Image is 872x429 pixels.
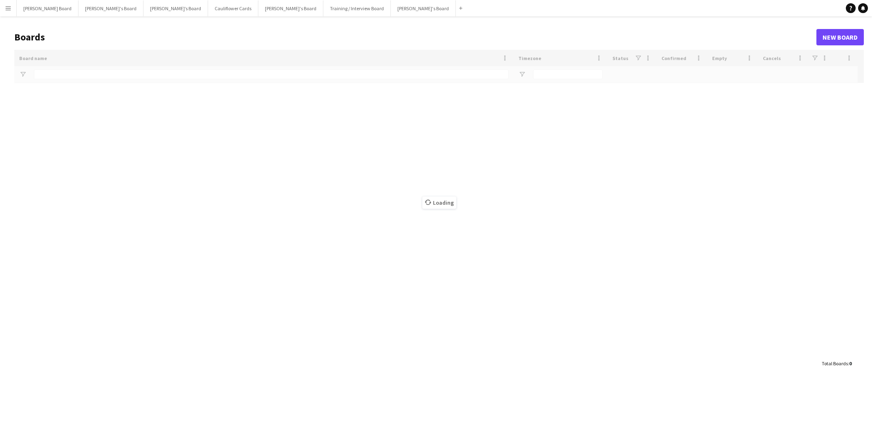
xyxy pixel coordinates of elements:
button: Training / Interview Board [323,0,391,16]
button: Cauliflower Cards [208,0,258,16]
button: [PERSON_NAME]'s Board [258,0,323,16]
span: Loading [422,197,456,209]
span: Total Boards [822,360,848,366]
button: [PERSON_NAME]’s Board [143,0,208,16]
button: [PERSON_NAME]'s Board [391,0,456,16]
div: : [822,355,852,371]
a: New Board [816,29,864,45]
h1: Boards [14,31,816,43]
button: [PERSON_NAME] Board [17,0,78,16]
button: [PERSON_NAME]'s Board [78,0,143,16]
span: 0 [849,360,852,366]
